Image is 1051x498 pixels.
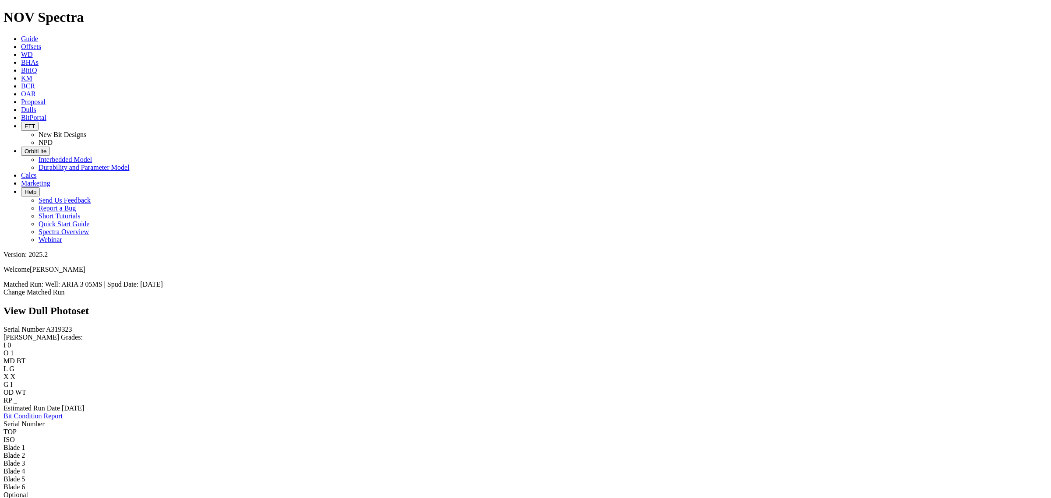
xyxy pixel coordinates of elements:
label: G [4,381,9,388]
a: Interbedded Model [39,156,92,163]
label: OD [4,389,14,396]
a: Send Us Feedback [39,196,91,204]
span: G [9,365,14,372]
label: O [4,349,9,357]
a: Bit Condition Report [4,412,63,420]
span: Blade 5 [4,475,25,483]
label: L [4,365,7,372]
p: Welcome [4,266,1047,274]
span: ISO [4,436,15,443]
a: Marketing [21,179,50,187]
button: Help [21,187,40,196]
button: FTT [21,122,39,131]
span: [DATE] [62,404,85,412]
span: [PERSON_NAME] [30,266,85,273]
a: Offsets [21,43,41,50]
span: 0 [7,341,11,349]
a: Change Matched Run [4,288,65,296]
a: BitIQ [21,67,37,74]
a: BHAs [21,59,39,66]
span: X [11,373,16,380]
label: X [4,373,9,380]
a: OAR [21,90,36,98]
span: Blade 3 [4,459,25,467]
span: WT [15,389,26,396]
span: Blade 2 [4,452,25,459]
div: [PERSON_NAME] Grades: [4,333,1047,341]
span: Blade 4 [4,467,25,475]
span: Help [25,189,36,195]
label: RP [4,396,12,404]
span: Blade 6 [4,483,25,491]
span: Serial Number [4,420,45,428]
span: OrbitLite [25,148,46,154]
a: Dulls [21,106,36,113]
h1: NOV Spectra [4,9,1047,25]
a: Spectra Overview [39,228,89,235]
a: Webinar [39,236,62,243]
span: BT [17,357,25,365]
span: A319323 [46,326,72,333]
span: I [11,381,13,388]
label: MD [4,357,15,365]
a: Report a Bug [39,204,76,212]
a: New Bit Designs [39,131,86,138]
a: Short Tutorials [39,212,81,220]
a: Proposal [21,98,46,105]
a: NPD [39,139,53,146]
span: Blade 1 [4,444,25,451]
span: Matched Run: [4,281,43,288]
label: Serial Number [4,326,45,333]
span: TOP [4,428,17,435]
a: KM [21,74,32,82]
span: 1 [11,349,14,357]
div: Version: 2025.2 [4,251,1047,259]
a: Calcs [21,172,37,179]
a: Guide [21,35,38,42]
a: Durability and Parameter Model [39,164,130,171]
span: FTT [25,123,35,130]
h2: View Dull Photoset [4,305,1047,317]
a: Quick Start Guide [39,220,89,228]
a: BitPortal [21,114,46,121]
span: Well: ARIA 3 05MS | Spud Date: [DATE] [45,281,163,288]
span: _ [14,396,17,404]
button: OrbitLite [21,147,50,156]
label: I [4,341,6,349]
a: BCR [21,82,35,90]
label: Estimated Run Date [4,404,60,412]
a: WD [21,51,33,58]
